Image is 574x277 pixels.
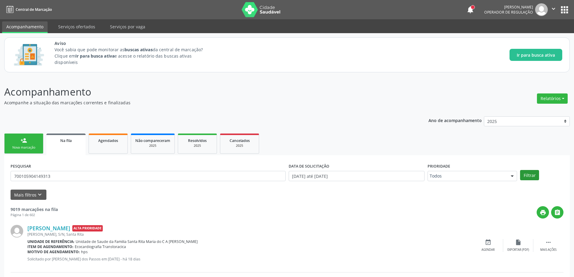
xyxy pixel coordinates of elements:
label: DATA DE SOLICITAÇÃO [289,162,329,171]
p: Acompanhamento [4,84,400,99]
img: img [535,3,548,16]
label: Prioridade [428,162,450,171]
div: [PERSON_NAME] [484,5,533,10]
div: person_add [20,137,27,144]
span: Ir para busca ativa [517,52,555,58]
div: 2025 [182,143,212,148]
a: Acompanhamento [2,21,48,33]
p: Solicitado por [PERSON_NAME] dos Passos em [DATE] - há 18 dias [27,257,473,262]
strong: Ir para busca ativa [75,53,114,59]
div: 2025 [224,143,255,148]
a: Serviços ofertados [54,21,99,32]
div: [PERSON_NAME], S/N, Santa Rita [27,232,473,237]
span: Todos [430,173,505,179]
i:  [545,239,552,246]
i: print [540,209,546,216]
a: Serviços por vaga [106,21,149,32]
i: event_available [485,239,491,246]
span: hps [81,249,88,254]
button: Mais filtroskeyboard_arrow_down [11,190,46,200]
input: Nome, CNS [11,171,286,181]
span: Ecocardiografia Transtoracica [75,244,126,249]
span: Unidade de Saude da Familia Santa Rita Maria do C A [PERSON_NAME] [76,239,198,244]
div: Exportar (PDF) [507,248,529,252]
b: Motivo de agendamento: [27,249,80,254]
label: PESQUISAR [11,162,31,171]
button:  [551,206,563,219]
p: Você sabia que pode monitorar as da central de marcação? Clique em e acesse o relatório das busca... [55,46,214,65]
img: Imagem de CalloutCard [12,41,46,68]
i:  [554,209,561,216]
span: Na fila [60,138,72,143]
button:  [548,3,559,16]
b: Unidade de referência: [27,239,74,244]
b: Item de agendamento: [27,244,74,249]
strong: 9019 marcações na fila [11,206,58,212]
span: Não compareceram [135,138,170,143]
div: Página 1 de 602 [11,212,58,218]
span: Aviso [55,40,214,46]
button: Filtrar [520,170,539,180]
img: img [11,225,23,238]
button: notifications [466,5,475,14]
span: Operador de regulação [484,10,533,15]
i: keyboard_arrow_down [36,191,43,198]
button: Ir para busca ativa [510,49,562,61]
div: 2025 [135,143,170,148]
a: [PERSON_NAME] [27,225,70,231]
p: Ano de acompanhamento [428,116,482,124]
span: Cancelados [230,138,250,143]
strong: buscas ativas [124,47,152,52]
button: apps [559,5,570,15]
a: Central de Marcação [4,5,52,14]
span: Agendados [98,138,118,143]
div: Agendar [481,248,495,252]
div: Mais ações [540,248,557,252]
span: Central de Marcação [16,7,52,12]
button: Relatórios [537,93,568,104]
span: Alta Prioridade [72,225,103,231]
i:  [550,5,557,12]
span: Resolvidos [188,138,207,143]
input: Selecione um intervalo [289,171,425,181]
div: Nova marcação [9,145,39,150]
button: print [537,206,549,219]
p: Acompanhe a situação das marcações correntes e finalizadas [4,99,400,106]
i: insert_drive_file [515,239,522,246]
